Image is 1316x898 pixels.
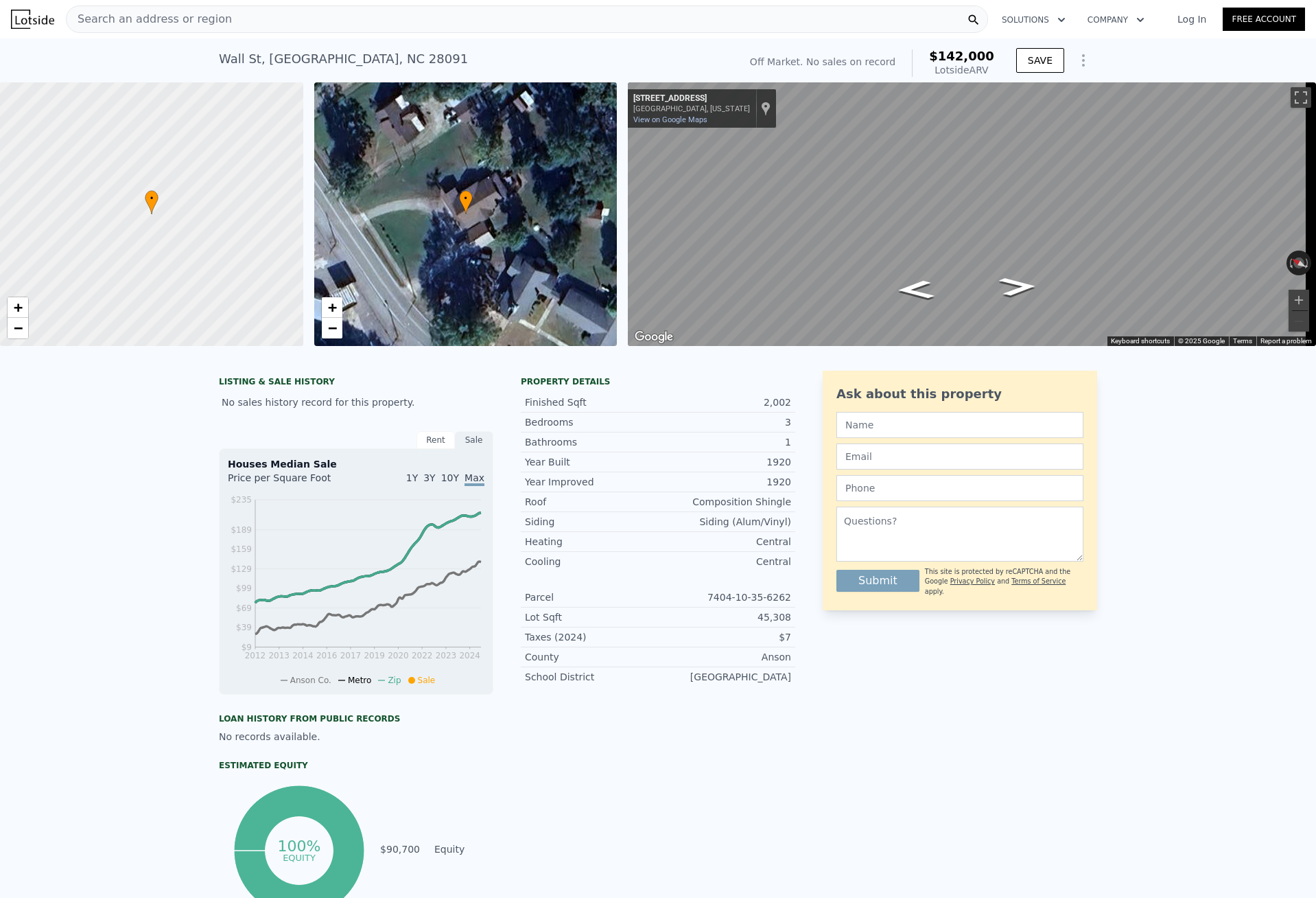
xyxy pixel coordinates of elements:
div: School District [525,670,658,684]
button: Zoom in [1289,290,1309,310]
a: Open this area in Google Maps (opens a new window) [631,328,677,346]
span: Search an address or region [67,11,232,27]
span: Zip [388,676,401,685]
tspan: 2019 [364,651,385,660]
div: No sales history record for this property. [219,390,493,415]
td: $90,700 [379,842,421,857]
tspan: $69 [236,603,252,613]
div: Off Market. No sales on record [750,55,895,69]
div: Wall St , [GEOGRAPHIC_DATA] , NC 28091 [219,49,468,69]
span: 10Y [441,472,459,483]
tspan: 2023 [436,651,457,660]
div: • [459,190,473,214]
tspan: 2022 [412,651,433,660]
button: Company [1077,8,1155,32]
div: Taxes (2024) [525,630,658,644]
div: Map [628,82,1316,346]
div: 1920 [658,475,791,489]
span: Anson Co. [290,676,331,685]
div: Year Built [525,455,658,469]
div: No records available. [219,730,493,744]
div: Central [658,555,791,568]
tspan: 2020 [388,651,409,660]
div: Bedrooms [525,415,658,429]
span: + [14,299,23,316]
span: 3Y [423,472,435,483]
path: Go Southeast, State Rd 1730 [983,273,1053,301]
span: 1Y [406,472,418,483]
a: Report a problem [1260,337,1312,345]
div: Estimated Equity [219,760,493,771]
div: Anson [658,650,791,664]
tspan: 100% [278,838,321,855]
div: $7 [658,630,791,644]
div: Finished Sqft [525,395,658,409]
div: 1920 [658,455,791,469]
div: LISTING & SALE HISTORY [219,376,493,390]
div: This site is protected by reCAPTCHA and the Google and apply. [925,567,1083,597]
div: Rent [416,431,455,449]
a: View on Google Maps [633,115,707,124]
div: 3 [658,415,791,429]
tspan: 2012 [245,651,266,660]
span: − [14,319,23,336]
tspan: 2014 [292,651,314,660]
button: Zoom out [1289,311,1309,332]
img: Google [631,328,677,346]
tspan: $129 [231,564,252,574]
div: • [145,190,158,214]
div: 45,308 [658,610,791,624]
div: Street View [628,82,1316,346]
tspan: $9 [242,643,252,652]
tspan: $235 [231,495,252,505]
span: Metro [348,676,371,685]
button: Rotate counterclockwise [1286,251,1294,275]
div: Bathrooms [525,435,658,449]
tspan: equity [283,852,316,862]
input: Name [836,412,1083,438]
div: Cooling [525,555,658,568]
div: [STREET_ADDRESS] [633,93,750,104]
input: Email [836,444,1083,470]
tspan: $99 [236,584,252,593]
div: Houses Median Sale [228,457,484,471]
tspan: $39 [236,623,252,632]
span: • [145,192,158,205]
a: Zoom in [8,297,28,318]
div: Lotside ARV [929,63,994,77]
button: Show Options [1070,47,1097,74]
div: Siding [525,515,658,529]
div: Roof [525,495,658,509]
button: Toggle fullscreen view [1291,87,1311,108]
button: Reset the view [1286,253,1313,274]
div: Parcel [525,590,658,604]
input: Phone [836,475,1083,501]
a: Show location on map [761,101,771,116]
div: Price per Square Foot [228,471,356,493]
button: SAVE [1016,48,1064,73]
path: Go Northwest, State Rd 1730 [881,276,950,303]
div: Heating [525,535,658,549]
div: 1 [658,435,791,449]
tspan: $159 [231,544,252,554]
div: Property details [521,376,795,387]
a: Zoom out [8,318,28,338]
span: © 2025 Google [1178,337,1225,345]
button: Keyboard shortcuts [1111,336,1170,346]
button: Rotate clockwise [1304,251,1312,275]
div: Year Improved [525,475,658,489]
a: Terms of Service [1011,577,1066,585]
div: 2,002 [658,395,791,409]
span: • [459,192,473,205]
div: Lot Sqft [525,610,658,624]
div: [GEOGRAPHIC_DATA], [US_STATE] [633,104,750,113]
span: Max [465,472,484,486]
tspan: 2024 [459,651,480,660]
a: Log In [1161,12,1223,26]
a: Free Account [1223,8,1305,31]
tspan: 2013 [268,651,290,660]
tspan: 2017 [340,651,362,660]
button: Solutions [991,8,1077,32]
span: $142,000 [929,49,994,63]
div: 7404-10-35-6262 [658,590,791,604]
